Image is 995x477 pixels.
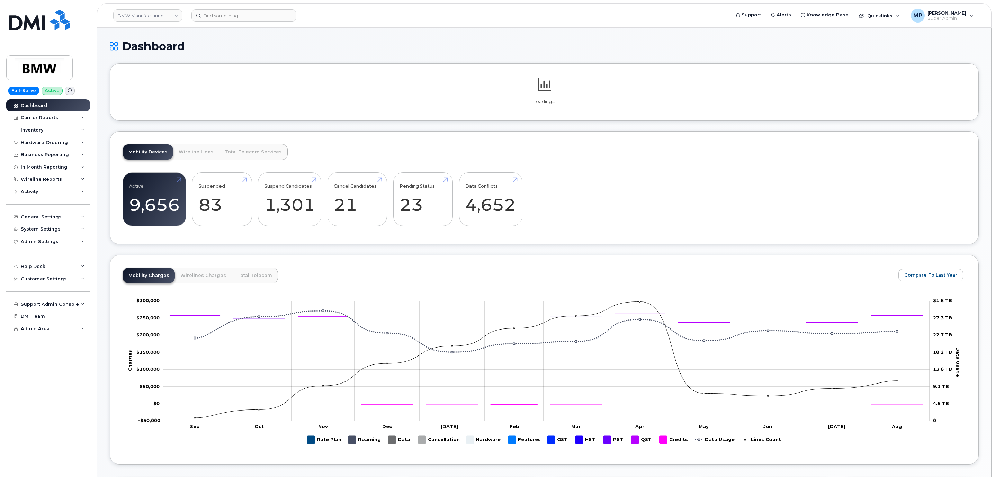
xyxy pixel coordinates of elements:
[955,347,961,377] tspan: Data Usage
[695,433,734,447] g: Data Usage
[199,177,245,222] a: Suspended 83
[140,383,160,389] tspan: $50,000
[763,424,772,429] tspan: Jun
[129,177,180,222] a: Active 9,656
[828,424,845,429] tspan: [DATE]
[265,177,315,222] a: Suspend Candidates 1,301
[631,433,652,447] g: QST
[173,144,219,160] a: Wireline Lines
[136,315,160,321] g: $0
[382,424,392,429] tspan: Dec
[575,433,596,447] g: HST
[175,268,232,283] a: Wirelines Charges
[318,424,328,429] tspan: Nov
[334,177,380,222] a: Cancel Candidates 21
[136,298,160,303] g: $0
[123,99,966,105] p: Loading...
[140,383,160,389] g: $0
[659,433,688,447] g: Credits
[190,424,200,429] tspan: Sep
[547,433,568,447] g: GST
[571,424,581,429] tspan: Mar
[136,366,160,372] g: $0
[138,417,160,423] tspan: -$50,000
[400,177,446,222] a: Pending Status 23
[904,272,957,278] span: Compare To Last Year
[136,349,160,354] tspan: $150,000
[933,332,952,337] tspan: 22.7 TB
[232,268,278,283] a: Total Telecom
[933,349,952,354] tspan: 18.2 TB
[418,433,459,447] g: Cancellation
[898,269,963,281] button: Compare To Last Year
[891,424,902,429] tspan: Aug
[127,350,133,371] tspan: Charges
[933,400,949,406] tspan: 4.5 TB
[933,417,936,423] tspan: 0
[136,332,160,337] g: $0
[441,424,458,429] tspan: [DATE]
[307,433,341,447] g: Rate Plan
[603,433,624,447] g: PST
[136,349,160,354] g: $0
[254,424,264,429] tspan: Oct
[635,424,644,429] tspan: Apr
[388,433,411,447] g: Data
[153,400,160,406] tspan: $0
[508,433,540,447] g: Features
[933,366,952,372] tspan: 13.6 TB
[136,366,160,372] tspan: $100,000
[741,433,781,447] g: Lines Count
[307,433,781,447] g: Legend
[219,144,287,160] a: Total Telecom Services
[466,433,501,447] g: Hardware
[933,383,949,389] tspan: 9.1 TB
[348,433,381,447] g: Roaming
[110,40,979,52] h1: Dashboard
[136,315,160,321] tspan: $250,000
[123,268,175,283] a: Mobility Charges
[136,298,160,303] tspan: $300,000
[699,424,709,429] tspan: May
[136,332,160,337] tspan: $200,000
[123,144,173,160] a: Mobility Devices
[510,424,519,429] tspan: Feb
[138,417,160,423] g: $0
[465,177,516,222] a: Data Conflicts 4,652
[933,298,952,303] tspan: 31.8 TB
[933,315,952,321] tspan: 27.3 TB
